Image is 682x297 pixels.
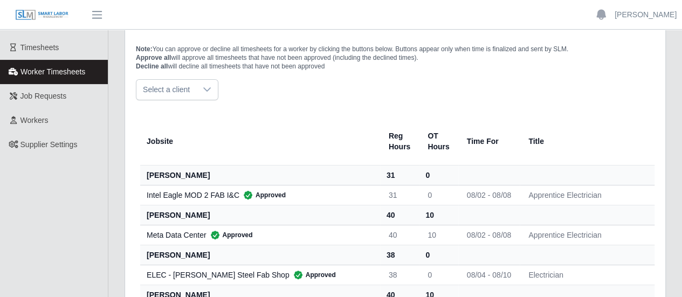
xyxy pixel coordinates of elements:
th: OT Hours [419,118,458,165]
th: 40 [380,205,419,225]
td: 08/02 - 08/08 [458,185,520,205]
td: 10 [419,225,458,245]
td: 0 [419,265,458,285]
a: [PERSON_NAME] [615,9,677,20]
th: [PERSON_NAME] [140,165,380,185]
td: 38 [380,265,419,285]
span: Supplier Settings [20,140,78,149]
span: (Export Invoice above to get link) [536,22,646,30]
th: Reg Hours [380,118,419,165]
span: Approved [239,190,286,201]
span: Workers [20,116,49,125]
p: You can approve or decline all timesheets for a worker by clicking the buttons below. Buttons app... [136,45,655,71]
th: Jobsite [140,118,380,165]
td: 31 [380,185,419,205]
div: Meta Data Center [147,230,371,240]
th: Time For [458,118,520,165]
span: Decline all [136,63,168,70]
span: Note: [136,45,153,53]
span: Approve all [136,54,171,61]
th: 0 [419,165,458,185]
td: 08/02 - 08/08 [458,225,520,245]
th: Title [520,118,662,165]
div: ELEC - [PERSON_NAME] Steel Fab Shop [147,270,371,280]
th: [PERSON_NAME] [140,205,380,225]
span: Approved [290,270,336,280]
th: 38 [380,245,419,265]
th: 10 [419,205,458,225]
td: Apprentice Electrician [520,185,662,205]
span: Worker Timesheets [20,67,85,76]
span: Timesheets [20,43,59,52]
td: Apprentice Electrician [520,225,662,245]
td: Electrician [520,265,662,285]
th: [PERSON_NAME] [140,245,380,265]
td: 40 [380,225,419,245]
span: Select a client [136,80,196,100]
img: SLM Logo [15,9,69,21]
div: Intel Eagle MOD 2 FAB I&C [147,190,371,201]
span: Job Requests [20,92,67,100]
span: Approved [206,230,253,240]
th: 0 [419,245,458,265]
th: 31 [380,165,419,185]
td: 0 [419,185,458,205]
td: 08/04 - 08/10 [458,265,520,285]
